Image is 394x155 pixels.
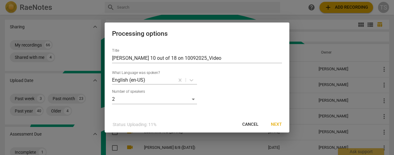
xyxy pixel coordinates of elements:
[242,121,259,128] span: Cancel
[113,121,156,128] p: Status: Uploading: 11%
[112,49,119,53] label: Title
[112,71,160,75] label: What Language was spoken?
[112,30,282,38] h2: Processing options
[271,121,282,128] span: Next
[266,119,287,130] button: Next
[112,76,145,84] p: English (en-US)
[112,90,145,94] label: Number of speakers
[112,94,197,104] div: 2
[237,119,263,130] button: Cancel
